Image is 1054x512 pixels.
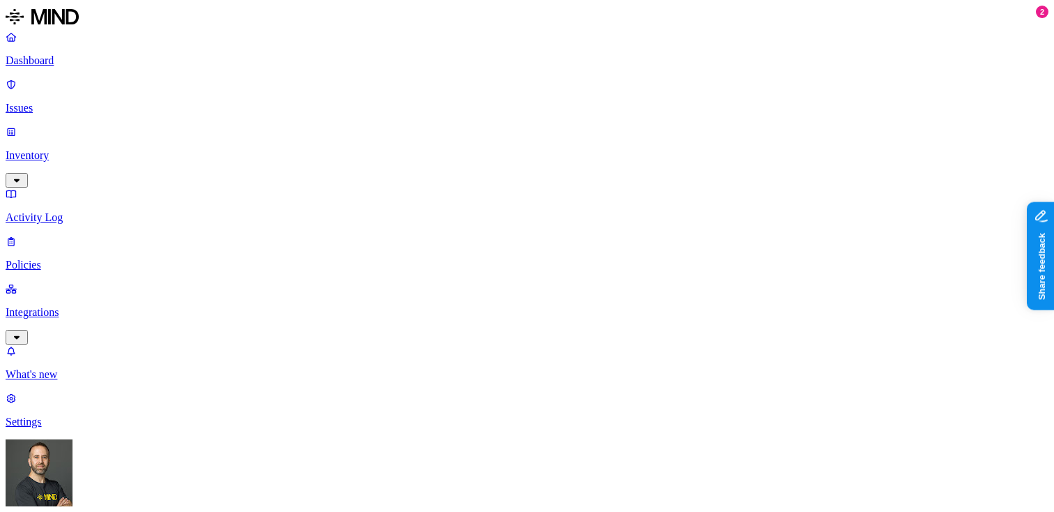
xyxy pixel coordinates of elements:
[6,235,1048,271] a: Policies
[6,6,79,28] img: MIND
[6,211,1048,224] p: Activity Log
[6,188,1048,224] a: Activity Log
[1036,6,1048,18] div: 2
[6,345,1048,381] a: What's new
[6,31,1048,67] a: Dashboard
[6,54,1048,67] p: Dashboard
[6,102,1048,114] p: Issues
[6,416,1048,428] p: Settings
[6,283,1048,342] a: Integrations
[6,149,1048,162] p: Inventory
[6,392,1048,428] a: Settings
[6,368,1048,381] p: What's new
[6,78,1048,114] a: Issues
[6,6,1048,31] a: MIND
[6,259,1048,271] p: Policies
[6,306,1048,319] p: Integrations
[6,439,72,506] img: Tom Mayblum
[6,126,1048,186] a: Inventory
